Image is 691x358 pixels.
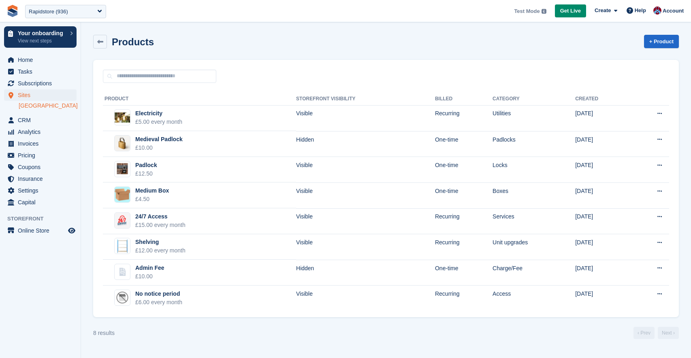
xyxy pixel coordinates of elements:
[135,144,183,152] div: £10.00
[658,327,679,339] a: Next
[135,169,157,178] div: £12.50
[135,298,182,307] div: £6.00 every month
[119,268,126,276] img: blank-charge_fee-icon-6e2c4504fe04cf8c956b360493701ebf00ac80c1fd2dd5abd7772788ec4ae53a.svg
[135,195,169,203] div: £4.50
[663,7,684,15] span: Account
[296,93,435,106] th: Storefront visibility
[6,5,19,17] img: stora-icon-8386f47178a22dfd0bd8f6a31ec36ba5ce8667c1dd55bd0f319d3a0aa187defe.svg
[135,212,186,221] div: 24/7 Access
[575,234,629,260] td: [DATE]
[135,109,182,118] div: Electricity
[4,138,77,149] a: menu
[115,290,130,305] img: no-notice.png
[575,182,629,208] td: [DATE]
[103,93,296,106] th: Product
[4,126,77,138] a: menu
[4,197,77,208] a: menu
[632,327,680,339] nav: Page
[115,136,130,151] img: ai-padlock.png
[435,260,493,286] td: One-time
[575,260,629,286] td: [DATE]
[135,246,186,255] div: £12.00 every month
[493,234,575,260] td: Unit upgrades
[18,30,66,36] p: Your onboarding
[4,150,77,161] a: menu
[575,208,629,234] td: [DATE]
[18,78,66,89] span: Subscriptions
[112,36,154,47] h2: Products
[542,9,546,14] img: icon-info-grey-7440780725fd019a000dd9b08b2336e03edf1995a4989e88bcd33f0948082b44.svg
[493,157,575,183] td: Locks
[575,131,629,157] td: [DATE]
[493,93,575,106] th: Category
[4,114,77,126] a: menu
[555,4,586,18] a: Get Live
[18,161,66,173] span: Coupons
[575,157,629,183] td: [DATE]
[4,66,77,77] a: menu
[18,66,66,77] span: Tasks
[18,138,66,149] span: Invoices
[135,161,157,169] div: Padlock
[493,131,575,157] td: Padlocks
[435,182,493,208] td: One-time
[560,7,581,15] span: Get Live
[4,173,77,184] a: menu
[493,182,575,208] td: Boxes
[296,234,435,260] td: Visible
[67,226,77,235] a: Preview store
[18,173,66,184] span: Insurance
[135,264,164,272] div: Admin Fee
[4,225,77,236] a: menu
[435,234,493,260] td: Recurring
[435,131,493,157] td: One-time
[115,112,130,123] img: pexels-weekendplayer-45072.jpg
[18,150,66,161] span: Pricing
[115,161,130,177] img: box.png
[435,105,493,131] td: Recurring
[575,286,629,311] td: [DATE]
[4,54,77,66] a: menu
[4,161,77,173] a: menu
[435,208,493,234] td: Recurring
[135,238,186,246] div: Shelving
[4,89,77,101] a: menu
[635,6,646,15] span: Help
[135,272,164,281] div: £10.00
[493,286,575,311] td: Access
[575,105,629,131] td: [DATE]
[18,89,66,101] span: Sites
[435,286,493,311] td: Recurring
[115,239,130,253] img: shelving.png
[435,157,493,183] td: One-time
[296,157,435,183] td: Visible
[18,185,66,196] span: Settings
[493,208,575,234] td: Services
[18,225,66,236] span: Online Store
[296,131,435,157] td: Hidden
[115,187,130,202] img: med-box.png
[93,329,115,337] div: 8 results
[595,6,611,15] span: Create
[18,114,66,126] span: CRM
[514,7,540,15] span: Test Mode
[135,135,183,144] div: Medieval Padlock
[435,93,493,106] th: Billed
[115,213,130,228] img: twenty-four-service_1017-30335.jpg
[633,327,655,339] a: Previous
[296,105,435,131] td: Visible
[493,105,575,131] td: Utilities
[296,208,435,234] td: Visible
[493,260,575,286] td: Charge/Fee
[296,286,435,311] td: Visible
[19,102,77,110] a: [GEOGRAPHIC_DATA]
[135,186,169,195] div: Medium Box
[135,290,182,298] div: No notice period
[7,215,81,223] span: Storefront
[296,260,435,286] td: Hidden
[18,126,66,138] span: Analytics
[4,78,77,89] a: menu
[18,37,66,44] p: View next steps
[4,185,77,196] a: menu
[575,93,629,106] th: Created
